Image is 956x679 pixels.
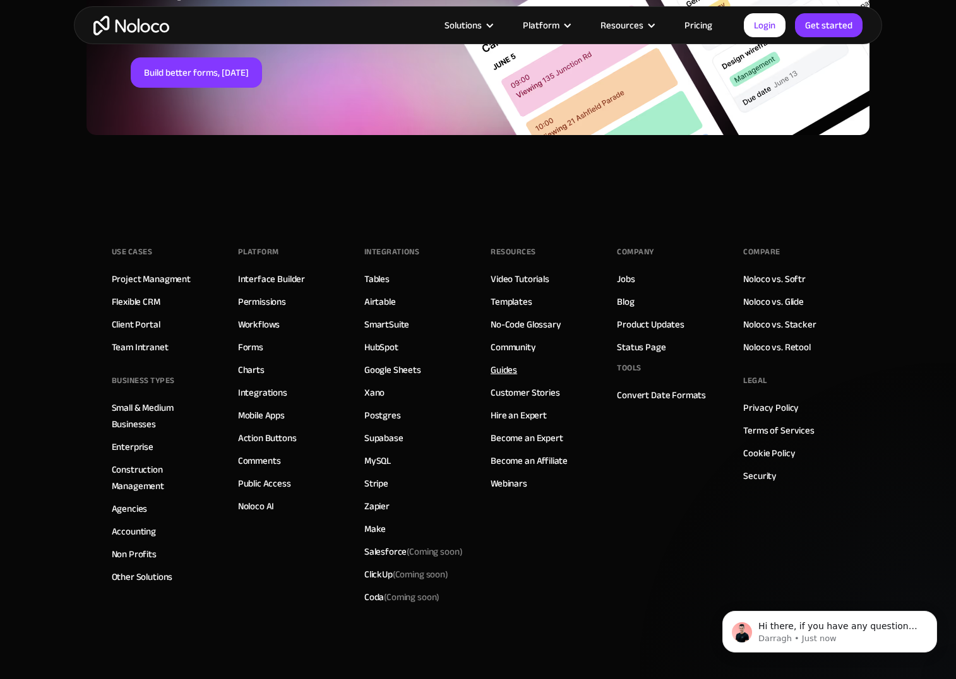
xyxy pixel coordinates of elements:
a: Xano [364,384,385,401]
span: (Coming soon) [407,543,462,560]
a: Noloco vs. Retool [743,339,810,355]
a: Non Profits [112,546,157,562]
a: Construction Management [112,461,213,494]
div: Salesforce [364,543,463,560]
a: Make [364,521,386,537]
a: Noloco vs. Stacker [743,316,816,333]
a: Small & Medium Businesses [112,399,213,432]
a: Comments [238,452,281,469]
a: No-Code Glossary [491,316,561,333]
a: Forms [238,339,263,355]
div: Compare [743,242,780,261]
a: Other Solutions [112,569,173,585]
a: Login [744,13,786,37]
div: Resources [600,17,643,33]
div: Solutions [445,17,482,33]
a: Client Portal [112,316,160,333]
a: Enterprise [112,439,154,455]
div: Resources [585,17,669,33]
a: Mobile Apps [238,407,285,423]
div: INTEGRATIONS [364,242,419,261]
a: Noloco vs. Glide [743,293,804,310]
a: Become an Affiliate [491,452,568,469]
a: Blog [617,293,634,310]
a: Project Managment [112,271,191,287]
a: Pricing [669,17,728,33]
a: Public Access [238,475,291,492]
a: Charts [238,362,265,378]
a: Team Intranet [112,339,169,355]
a: Accounting [112,523,157,540]
a: Templates [491,293,532,310]
div: Platform [507,17,585,33]
a: Customer Stories [491,384,560,401]
span: (Coming soon) [384,588,439,606]
a: Build better forms, [DATE] [131,57,262,88]
div: Use Cases [112,242,153,261]
div: Resources [491,242,536,261]
div: Company [617,242,654,261]
a: Supabase [364,430,403,446]
a: Flexible CRM [112,293,160,310]
a: Privacy Policy [743,399,799,416]
a: Cookie Policy [743,445,795,461]
div: Tools [617,358,642,377]
a: Community [491,339,536,355]
div: Solutions [429,17,507,33]
div: Platform [238,242,279,261]
a: Guides [491,362,517,378]
a: SmartSuite [364,316,410,333]
a: Become an Expert [491,430,563,446]
a: home [93,16,169,35]
a: HubSpot [364,339,398,355]
a: Hire an Expert [491,407,547,423]
a: Product Updates [617,316,684,333]
a: Workflows [238,316,280,333]
span: (Coming soon) [393,565,448,583]
a: Agencies [112,500,148,517]
a: Stripe [364,475,388,492]
a: Convert Date Formats [617,387,706,403]
a: Status Page [617,339,666,355]
a: Get started [795,13,863,37]
div: BUSINESS TYPES [112,371,175,390]
a: Action Buttons [238,430,297,446]
div: Legal [743,371,767,390]
a: Jobs [617,271,635,287]
a: Zapier [364,498,390,514]
a: Noloco vs. Softr [743,271,806,287]
div: ClickUp [364,566,448,582]
a: Permissions [238,293,286,310]
a: Tables [364,271,390,287]
a: Interface Builder [238,271,305,287]
a: Webinars [491,475,527,492]
div: Coda [364,589,439,605]
a: Google Sheets [364,362,421,378]
a: Integrations [238,384,287,401]
a: Noloco AI [238,498,275,514]
iframe: Intercom notifications message [703,584,956,673]
div: Platform [523,17,559,33]
a: Video Tutorials [491,271,549,287]
a: MySQL [364,452,391,469]
a: Airtable [364,293,396,310]
a: Security [743,468,777,484]
a: Terms of Services [743,422,814,439]
a: Postgres [364,407,401,423]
